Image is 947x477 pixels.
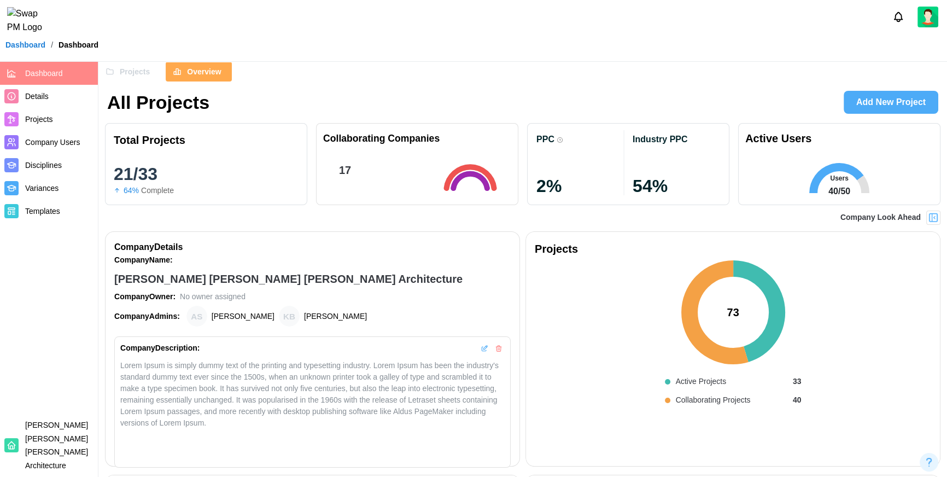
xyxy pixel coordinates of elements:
[5,41,45,49] a: Dashboard
[25,138,80,147] span: Company Users
[279,306,300,327] div: Katie Barnes
[141,185,174,197] div: Complete
[536,134,554,144] div: PPC
[25,69,63,78] span: Dashboard
[51,41,53,49] div: /
[114,292,176,301] strong: Company Owner:
[120,342,200,354] div: Company Description:
[120,360,505,429] div: Lorem Ipsum is simply dummy text of the printing and typesetting industry. Lorem Ipsum has been t...
[98,62,160,82] button: Projects
[840,212,921,224] div: Company Look Ahead
[25,184,59,193] span: Variances
[793,376,802,388] div: 33
[120,62,150,81] span: Projects
[25,161,62,170] span: Disciplines
[844,91,938,114] a: Add New Project
[212,311,274,323] div: [PERSON_NAME]
[889,8,908,26] button: Notifications
[25,115,53,124] span: Projects
[25,421,88,470] span: [PERSON_NAME] [PERSON_NAME] [PERSON_NAME] Architecture
[114,165,299,183] div: 21/33
[114,254,173,266] div: Company Name:
[114,241,511,254] div: Company Details
[25,92,49,101] span: Details
[535,241,931,258] div: Projects
[166,62,231,82] button: Overview
[633,134,687,144] div: Industry PPC
[114,312,180,321] strong: Company Admins:
[7,7,51,34] img: Swap PM Logo
[25,207,60,216] span: Templates
[323,133,440,144] div: Collaborating Companies
[676,394,751,406] div: Collaborating Projects
[114,132,185,149] div: Total Projects
[928,212,939,223] img: Project Look Ahead Button
[727,304,739,321] div: 73
[304,311,367,323] div: [PERSON_NAME]
[917,7,938,27] img: 2Q==
[676,376,727,388] div: Active Projects
[114,271,463,288] div: [PERSON_NAME] [PERSON_NAME] [PERSON_NAME] Architecture
[124,185,139,197] div: 64%
[59,41,98,49] div: Dashboard
[180,291,245,303] div: No owner assigned
[187,62,221,81] span: Overview
[633,177,720,195] div: 54 %
[917,7,938,27] a: Zulqarnain Khalil
[339,162,351,179] div: 17
[186,306,207,327] div: Amanda Spear
[745,130,811,147] div: Active Users
[536,177,624,195] div: 2 %
[856,91,926,113] span: Add New Project
[107,90,209,114] h1: All Projects
[793,394,802,406] div: 40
